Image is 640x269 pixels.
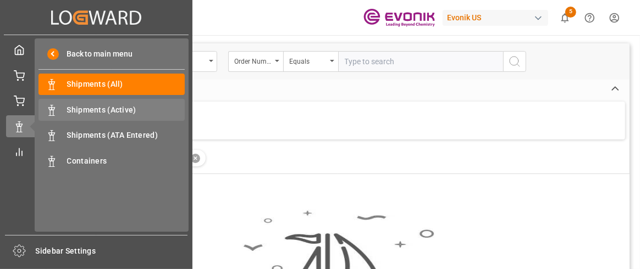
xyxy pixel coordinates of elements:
[67,155,185,167] span: Containers
[338,51,503,72] input: Type to search
[38,74,185,95] a: Shipments (All)
[283,51,338,72] button: open menu
[67,130,185,141] span: Shipments (ATA Entered)
[503,51,526,72] button: search button
[6,141,186,162] a: My Reports
[6,39,186,60] a: My Cockpit
[6,90,186,111] a: Line Item All
[443,10,548,26] div: Evonik US
[191,154,200,163] div: ✕
[38,125,185,146] a: Shipments (ATA Entered)
[228,51,283,72] button: open menu
[363,8,435,27] img: Evonik-brand-mark-Deep-Purple-RGB.jpeg_1700498283.jpeg
[6,64,186,86] a: Line Item Parking Lot
[234,54,272,66] div: Order Number
[38,99,185,120] a: Shipments (Active)
[38,150,185,171] a: Containers
[443,7,553,28] button: Evonik US
[67,104,185,116] span: Shipments (Active)
[565,7,576,18] span: 5
[289,54,327,66] div: Equals
[67,79,185,90] span: Shipments (All)
[36,245,188,257] span: Sidebar Settings
[59,48,133,60] span: Back to main menu
[553,5,577,30] button: show 5 new notifications
[577,5,602,30] button: Help Center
